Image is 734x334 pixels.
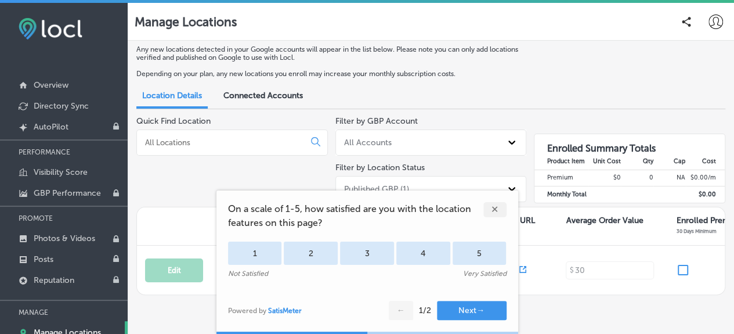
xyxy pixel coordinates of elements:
img: fda3e92497d09a02dc62c9cd864e3231.png [19,18,82,39]
div: 3 [340,242,394,265]
a: SatisMeter [268,307,302,315]
span: Location Details [142,91,202,100]
th: Cap [653,154,686,170]
div: ✕ [483,202,507,217]
td: 0 [621,170,653,186]
p: Depending on your plan, any new locations you enroll may increase your monthly subscription costs. [136,70,519,78]
button: Edit [145,258,203,282]
span: Connected Accounts [223,91,303,100]
p: GBP Performance [34,188,101,198]
strong: Product Item [547,157,585,165]
button: ← [389,301,413,320]
td: Premium [534,170,588,186]
div: 1 [228,242,282,265]
td: $0 [588,170,621,186]
td: NA [653,170,686,186]
p: 30 Days Minimum [676,228,716,234]
button: Next→ [437,301,507,320]
th: Unit Cost [588,154,621,170]
label: Filter by GBP Account [335,116,418,126]
td: $ 0.00 [686,186,725,203]
p: Manage Locations [135,15,237,29]
td: Monthly Total [534,186,588,203]
span: On a scale of 1-5, how satisfied are you with the location features on this page? [228,202,483,230]
p: Photos & Videos [34,234,95,243]
th: Qty [621,154,653,170]
div: Not Satisfied [228,270,268,278]
p: Average Order Value [566,216,643,225]
div: 5 [453,242,507,265]
p: Posts [34,254,53,264]
th: Cost [686,154,725,170]
h3: Enrolled Summary Totals [534,134,725,154]
p: Visibility Score [34,167,88,177]
label: Quick Find Location [136,116,211,126]
p: Reputation [34,275,74,285]
div: Powered by [228,307,302,315]
p: AutoPilot [34,122,68,132]
div: 2 [284,242,338,265]
p: Any new locations detected in your Google accounts will appear in the list below. Please note you... [136,45,519,62]
div: All Accounts [344,138,392,148]
p: Overview [34,80,68,90]
td: $ 0.00 /m [686,170,725,186]
div: Published GBP (1) [344,184,409,194]
input: All Locations [144,137,302,148]
p: Directory Sync [34,101,89,111]
label: Filter by Location Status [335,163,425,173]
div: 1 / 2 [419,306,431,315]
div: Very Satisfied [463,270,507,278]
div: 4 [396,242,450,265]
p: URL [519,216,534,225]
